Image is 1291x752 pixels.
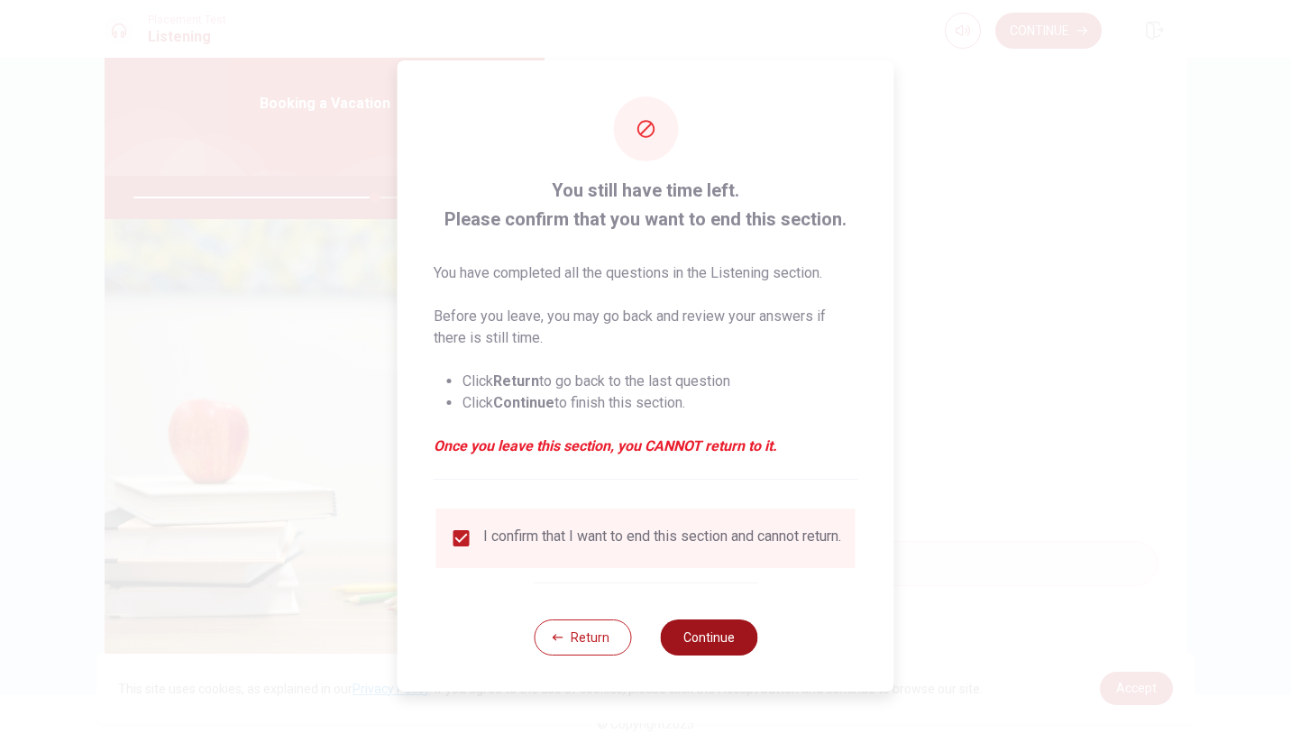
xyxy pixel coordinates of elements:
li: Click to finish this section. [462,392,858,414]
button: Continue [660,619,757,656]
li: Click to go back to the last question [462,371,858,392]
strong: Continue [493,394,554,411]
p: You have completed all the questions in the Listening section. [434,262,858,284]
em: Once you leave this section, you CANNOT return to it. [434,436,858,457]
span: You still have time left. Please confirm that you want to end this section. [434,176,858,234]
button: Return [534,619,631,656]
p: Before you leave, you may go back and review your answers if there is still time. [434,306,858,349]
div: I confirm that I want to end this section and cannot return. [483,527,841,549]
strong: Return [493,372,539,390]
